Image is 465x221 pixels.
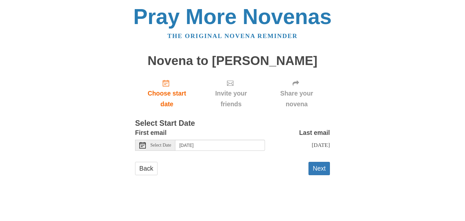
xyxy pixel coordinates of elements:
[168,32,298,39] a: The original novena reminder
[299,127,330,138] label: Last email
[133,5,332,29] a: Pray More Novenas
[135,127,167,138] label: First email
[270,88,323,110] span: Share your novena
[135,162,157,175] a: Back
[150,143,171,148] span: Select Date
[135,54,330,68] h1: Novena to [PERSON_NAME]
[199,74,263,113] div: Click "Next" to confirm your start date first.
[142,88,192,110] span: Choose start date
[205,88,257,110] span: Invite your friends
[312,142,330,148] span: [DATE]
[263,74,330,113] div: Click "Next" to confirm your start date first.
[135,74,199,113] a: Choose start date
[308,162,330,175] button: Next
[135,119,330,128] h3: Select Start Date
